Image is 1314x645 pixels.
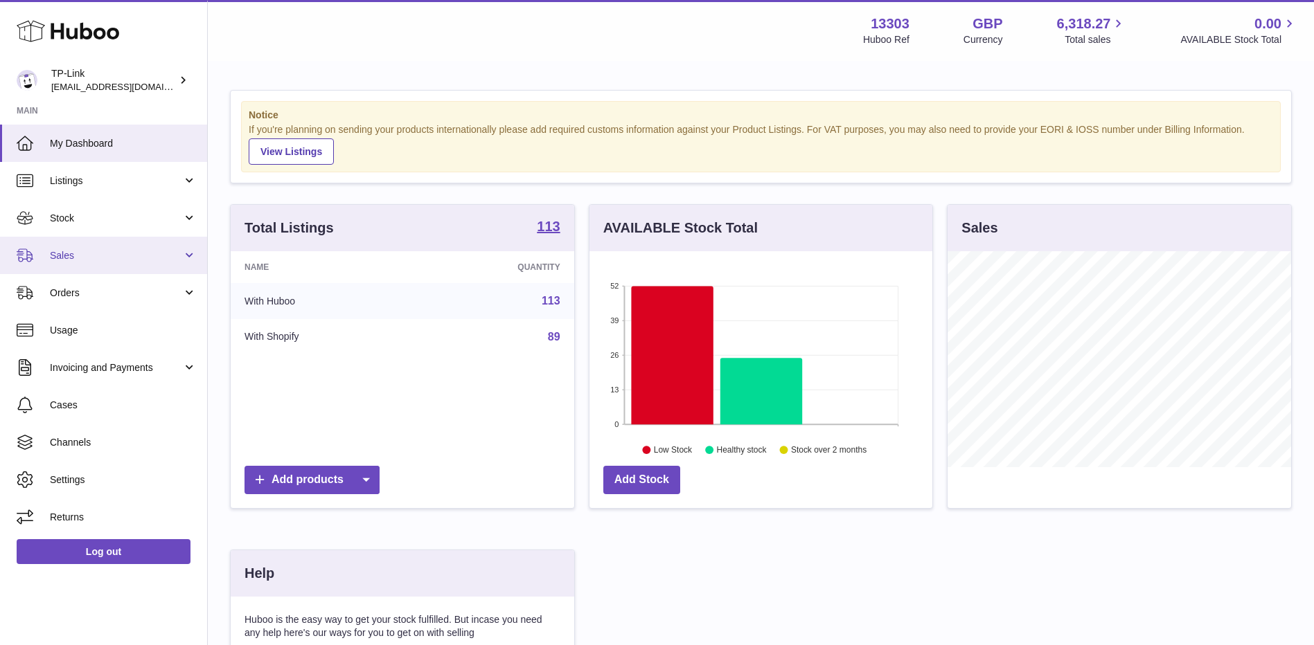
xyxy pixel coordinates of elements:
[610,385,619,394] text: 13
[716,445,767,455] text: Healthy stock
[50,436,197,449] span: Channels
[231,283,416,319] td: With Huboo
[1180,15,1297,46] a: 0.00 AVAILABLE Stock Total
[50,287,182,300] span: Orders
[871,15,909,33] strong: 13303
[17,70,37,91] img: gaby.chen@tp-link.com
[231,319,416,355] td: With Shopify
[245,466,380,494] a: Add products
[50,361,182,374] span: Invoicing and Payments
[1254,15,1281,33] span: 0.00
[654,445,693,455] text: Low Stock
[961,219,997,237] h3: Sales
[51,81,204,92] span: [EMAIL_ADDRESS][DOMAIN_NAME]
[416,251,574,283] th: Quantity
[50,511,197,524] span: Returns
[610,316,619,325] text: 39
[50,324,197,337] span: Usage
[249,138,334,165] a: View Listings
[537,219,560,236] a: 113
[17,539,190,564] a: Log out
[50,212,182,225] span: Stock
[249,109,1273,122] strong: Notice
[50,399,197,412] span: Cases
[1057,15,1127,46] a: 6,318.27 Total sales
[1065,33,1126,46] span: Total sales
[548,331,560,343] a: 89
[610,351,619,359] text: 26
[245,219,334,237] h3: Total Listings
[791,445,867,455] text: Stock over 2 months
[50,174,182,188] span: Listings
[245,613,560,639] p: Huboo is the easy way to get your stock fulfilled. But incase you need any help here's our ways f...
[50,137,197,150] span: My Dashboard
[249,123,1273,165] div: If you're planning on sending your products internationally please add required customs informati...
[603,219,758,237] h3: AVAILABLE Stock Total
[863,33,909,46] div: Huboo Ref
[542,295,560,307] a: 113
[964,33,1003,46] div: Currency
[973,15,1002,33] strong: GBP
[231,251,416,283] th: Name
[50,249,182,262] span: Sales
[1180,33,1297,46] span: AVAILABLE Stock Total
[51,67,176,93] div: TP-Link
[537,219,560,233] strong: 113
[610,282,619,290] text: 52
[50,473,197,487] span: Settings
[614,420,619,428] text: 0
[245,564,274,583] h3: Help
[1057,15,1111,33] span: 6,318.27
[603,466,680,494] a: Add Stock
